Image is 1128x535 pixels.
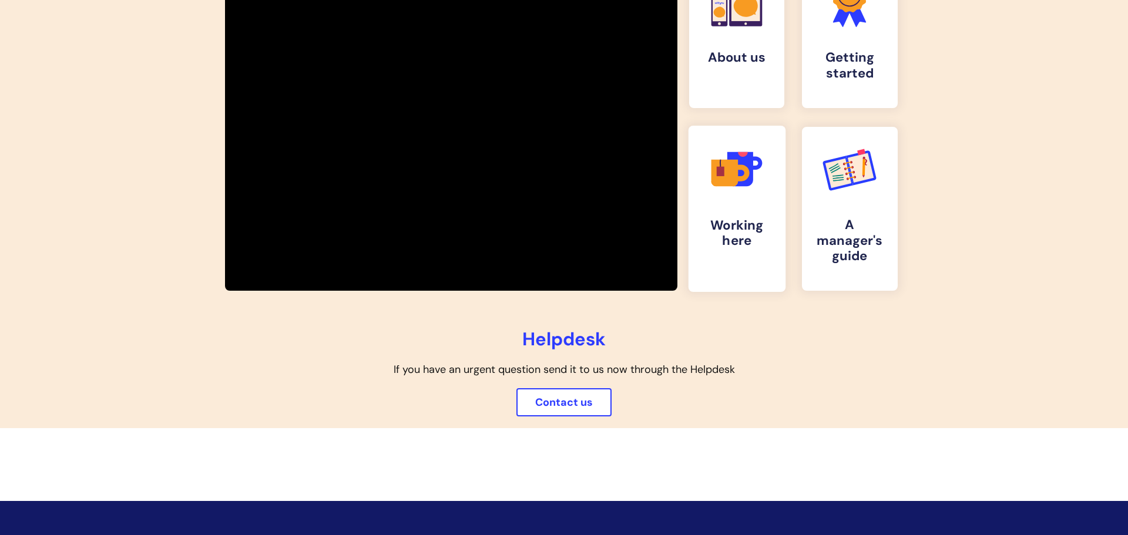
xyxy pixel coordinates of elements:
[802,127,898,291] a: A manager's guide
[516,388,612,416] a: Contact us
[688,126,785,292] a: Working here
[211,328,916,350] h2: Helpdesk
[811,217,888,264] h4: A manager's guide
[699,50,775,65] h4: About us
[698,217,775,249] h4: Working here
[811,50,888,81] h4: Getting started
[211,360,916,379] p: If you have an urgent question send it to us now through the Helpdesk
